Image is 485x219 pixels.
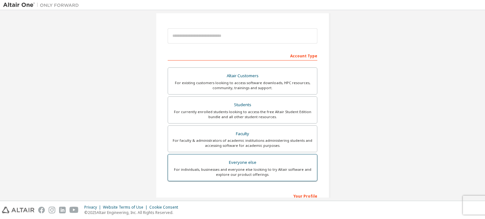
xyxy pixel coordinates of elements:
img: linkedin.svg [59,207,66,213]
img: altair_logo.svg [2,207,34,213]
div: Everyone else [172,158,313,167]
div: Students [172,101,313,109]
div: Your Profile [168,191,317,201]
div: Altair Customers [172,72,313,80]
div: Cookie Consent [149,205,182,210]
img: instagram.svg [49,207,55,213]
div: Privacy [84,205,103,210]
img: Altair One [3,2,82,8]
div: Website Terms of Use [103,205,149,210]
div: Faculty [172,130,313,138]
div: For existing customers looking to access software downloads, HPC resources, community, trainings ... [172,80,313,90]
img: facebook.svg [38,207,45,213]
div: For currently enrolled students looking to access the free Altair Student Edition bundle and all ... [172,109,313,119]
img: youtube.svg [69,207,79,213]
div: Account Type [168,50,317,61]
p: © 2025 Altair Engineering, Inc. All Rights Reserved. [84,210,182,215]
div: For individuals, businesses and everyone else looking to try Altair software and explore our prod... [172,167,313,177]
div: For faculty & administrators of academic institutions administering students and accessing softwa... [172,138,313,148]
